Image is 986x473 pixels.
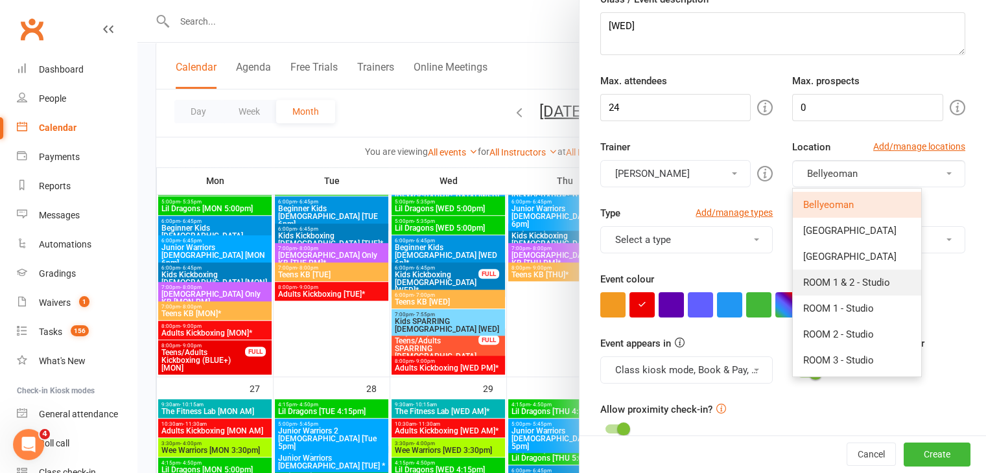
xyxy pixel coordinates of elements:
div: Dashboard [39,64,84,75]
div: What's New [39,356,86,366]
iframe: Intercom live chat [13,429,44,460]
button: Cancel [847,443,896,467]
button: Create [904,443,970,467]
a: ROOM 1 & 2 - Studio [793,270,921,295]
label: Event appears in [600,336,671,351]
a: Add/manage locations [873,139,965,154]
div: Messages [39,210,80,220]
a: ROOM 1 - Studio [793,295,921,321]
div: Gradings [39,268,76,279]
div: Reports [39,181,71,191]
label: Type [600,205,620,221]
a: [GEOGRAPHIC_DATA] [793,244,921,270]
div: Roll call [39,438,69,448]
div: Waivers [39,297,71,308]
label: Allow proximity check-in? [600,402,712,417]
a: [GEOGRAPHIC_DATA] [793,218,921,244]
a: People [17,84,137,113]
a: Add/manage types [696,205,773,220]
a: Waivers 1 [17,288,137,317]
button: [PERSON_NAME] [600,160,751,187]
span: [GEOGRAPHIC_DATA] [803,225,897,236]
a: Calendar [17,113,137,143]
a: Bellyeoman [793,192,921,218]
a: General attendance kiosk mode [17,400,137,429]
a: ROOM 3 - Studio [793,347,921,373]
label: Location [792,139,830,155]
label: Max. attendees [600,73,667,89]
label: Trainer [600,139,630,155]
a: Dashboard [17,55,137,84]
span: ROOM 1 & 2 - Studio [803,277,890,288]
a: Tasks 156 [17,317,137,347]
span: Bellyeoman [807,168,858,179]
span: 156 [71,325,89,336]
a: What's New [17,347,137,376]
a: Payments [17,143,137,172]
span: ROOM 2 - Studio [803,329,874,340]
span: ROOM 1 - Studio [803,303,874,314]
div: Calendar [39,122,76,133]
div: Tasks [39,327,62,337]
a: Reports [17,172,137,201]
div: General attendance [39,409,118,419]
span: ROOM 3 - Studio [803,354,874,366]
div: Automations [39,239,91,249]
span: Bellyeoman [803,199,854,211]
a: Automations [17,230,137,259]
span: [GEOGRAPHIC_DATA] [803,251,897,262]
a: ROOM 2 - Studio [793,321,921,347]
a: Gradings [17,259,137,288]
button: Class kiosk mode, Book & Pay, Roll call, Clubworx website calendar and Mobile app [600,356,773,384]
label: Max. prospects [792,73,860,89]
a: Roll call [17,429,137,458]
div: Payments [39,152,80,162]
label: Event colour [600,271,654,287]
div: People [39,93,66,104]
a: Clubworx [16,13,48,45]
span: 1 [79,296,89,307]
button: Bellyeoman [792,160,965,187]
a: Messages [17,201,137,230]
span: 4 [40,429,50,439]
button: Select a type [600,226,773,253]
